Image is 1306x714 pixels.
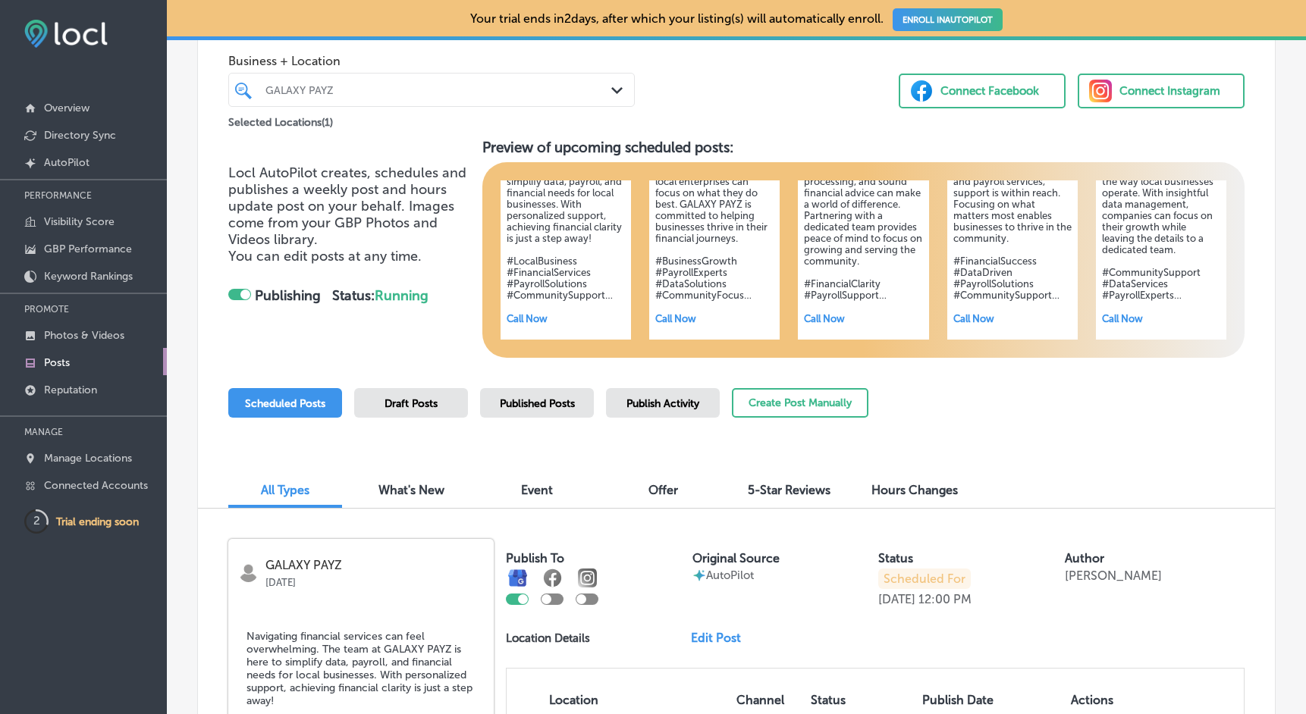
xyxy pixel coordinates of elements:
[918,592,972,606] p: 12:00 PM
[385,397,438,410] span: Draft Posts
[375,287,429,304] span: Running
[44,102,89,114] p: Overview
[33,514,40,528] text: 2
[521,483,553,497] span: Event
[648,483,678,497] span: Offer
[470,11,1002,26] p: Your trial ends in 2 days, after which your listing(s) will automatically enroll.
[893,8,1003,31] a: ENROLL INAUTOPILOT
[692,551,780,565] label: Original Source
[655,130,774,301] h5: Navigating through financial details can be a challenge. With tailored data and payroll services,...
[44,156,89,169] p: AutoPilot
[239,563,258,582] img: logo
[378,483,444,497] span: What's New
[44,356,70,369] p: Posts
[878,592,915,606] p: [DATE]
[878,551,913,565] label: Status
[44,243,132,255] p: GBP Performance
[228,248,422,265] span: You can edit posts at any time.
[1078,74,1245,108] button: Connect Instagram
[953,130,1072,301] h5: Every local business deserves clarity in their financial journey. With specialized data, financia...
[940,80,1039,102] div: Connect Facebook
[265,83,613,96] div: GALAXY PAYZ
[24,20,108,48] img: fda3e92497d09a02dc62c9cd864e3231.png
[691,631,753,645] a: Edit Post
[626,397,699,410] span: Publish Activity
[748,483,830,497] span: 5-Star Reviews
[804,130,922,301] h5: Understanding financial needs is crucial for every local business. Data accuracy, efficient payro...
[1065,551,1104,565] label: Author
[245,397,325,410] span: Scheduled Posts
[44,452,132,465] p: Manage Locations
[44,329,124,342] p: Photos & Videos
[871,483,958,497] span: Hours Changes
[506,631,590,645] p: Location Details
[732,388,868,418] button: Create Post Manually
[1065,568,1162,583] p: [PERSON_NAME]
[44,479,148,492] p: Connected Accounts
[228,54,635,68] span: Business + Location
[261,483,309,497] span: All Types
[1119,80,1220,102] div: Connect Instagram
[228,110,333,129] p: Selected Locations ( 1 )
[44,384,97,396] p: Reputation
[265,572,483,588] p: [DATE]
[507,130,625,301] h5: Navigating financial services can feel overwhelming. The team at GALAXY PAYZ is here to simplify ...
[255,287,321,304] strong: Publishing
[1102,130,1220,301] h5: In the heart of the community, tailored financial and payroll services can transform the way loca...
[500,397,575,410] span: Published Posts
[692,568,706,582] img: autopilot-icon
[706,568,754,582] p: AutoPilot
[44,215,115,228] p: Visibility Score
[265,559,483,572] p: GALAXY PAYZ
[332,287,429,304] strong: Status:
[56,515,139,528] p: Trial ending soon
[878,568,971,589] p: Scheduled For
[899,74,1066,108] button: Connect Facebook
[44,129,116,142] p: Directory Sync
[228,164,466,248] span: Locl AutoPilot creates, schedules and publishes a weekly post and hours update post on your behal...
[482,139,1245,156] h3: Preview of upcoming scheduled posts:
[44,270,133,283] p: Keyword Rankings
[506,551,564,565] label: Publish To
